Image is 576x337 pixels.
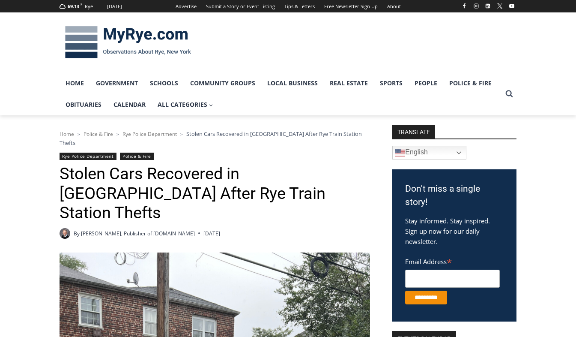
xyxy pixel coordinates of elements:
[60,94,107,115] a: Obituaries
[90,72,144,94] a: Government
[78,131,80,137] span: >
[60,153,116,160] a: Rye Police Department
[501,86,517,102] button: View Search Form
[74,229,80,238] span: By
[459,1,469,11] a: Facebook
[374,72,409,94] a: Sports
[81,230,195,237] a: [PERSON_NAME], Publisher of [DOMAIN_NAME]
[60,20,197,65] img: MyRye.com
[60,130,362,146] span: Stolen Cars Recovered in [GEOGRAPHIC_DATA] After Rye Train Station Thefts
[405,253,500,268] label: Email Address
[261,72,324,94] a: Local Business
[184,72,261,94] a: Community Groups
[180,131,183,137] span: >
[152,94,219,115] a: All Categories
[85,3,93,10] div: Rye
[60,72,501,116] nav: Primary Navigation
[60,72,90,94] a: Home
[107,94,152,115] a: Calendar
[60,228,70,239] a: Author image
[60,129,370,147] nav: Breadcrumbs
[395,147,405,158] img: en
[158,100,213,109] span: All Categories
[409,72,443,94] a: People
[116,131,119,137] span: >
[405,216,504,247] p: Stay informed. Stay inspired. Sign up now for our daily newsletter.
[60,164,370,223] h1: Stolen Cars Recovered in [GEOGRAPHIC_DATA] After Rye Train Station Thefts
[81,2,82,6] span: F
[495,1,505,11] a: X
[144,72,184,94] a: Schools
[392,125,435,138] strong: TRANSLATE
[443,72,498,94] a: Police & Fire
[483,1,493,11] a: Linkedin
[507,1,517,11] a: YouTube
[68,3,79,9] span: 69.13
[84,130,113,138] a: Police & Fire
[405,182,504,209] h3: Don't miss a single story!
[324,72,374,94] a: Real Estate
[60,130,74,138] a: Home
[471,1,481,11] a: Instagram
[120,153,154,160] a: Police & Fire
[203,229,220,238] time: [DATE]
[122,130,177,138] a: Rye Police Department
[107,3,122,10] div: [DATE]
[392,146,466,159] a: English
